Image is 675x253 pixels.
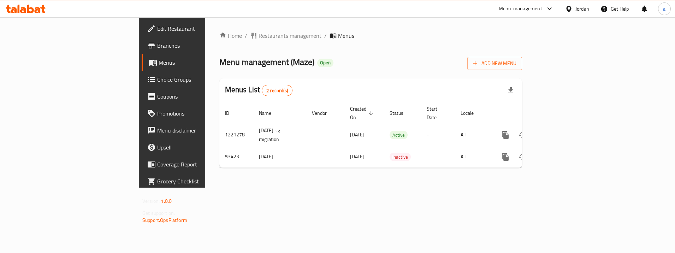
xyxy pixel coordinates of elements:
a: Menu disclaimer [142,122,251,139]
span: Name [259,109,280,117]
span: Vendor [312,109,336,117]
a: Promotions [142,105,251,122]
nav: breadcrumb [219,31,522,40]
span: 2 record(s) [262,87,292,94]
td: [DATE] [253,146,306,167]
div: Jordan [575,5,589,13]
span: 1.0.0 [161,196,172,206]
span: Created On [350,105,375,122]
span: Branches [157,41,246,50]
span: Edit Restaurant [157,24,246,33]
span: [DATE] [350,152,365,161]
button: Add New Menu [467,57,522,70]
span: Menus [159,58,246,67]
a: Coupons [142,88,251,105]
span: Status [390,109,413,117]
span: Promotions [157,109,246,118]
a: Restaurants management [250,31,321,40]
span: Grocery Checklist [157,177,246,186]
span: Coupons [157,92,246,101]
button: Change Status [514,126,531,143]
a: Edit Restaurant [142,20,251,37]
a: Support.OpsPlatform [142,216,187,225]
td: - [421,124,455,146]
button: more [497,148,514,165]
td: All [455,124,491,146]
a: Coverage Report [142,156,251,173]
div: Open [317,59,333,67]
a: Choice Groups [142,71,251,88]
span: Restaurants management [259,31,321,40]
span: Active [390,131,408,139]
div: Menu-management [499,5,542,13]
a: Grocery Checklist [142,173,251,190]
button: more [497,126,514,143]
span: Menu management ( Maze ) [219,54,314,70]
span: Locale [461,109,483,117]
div: Export file [502,82,519,99]
span: Menu disclaimer [157,126,246,135]
span: Menus [338,31,354,40]
td: [DATE]-cg migration [253,124,306,146]
span: [DATE] [350,130,365,139]
li: / [324,31,327,40]
table: enhanced table [219,102,570,168]
span: Coverage Report [157,160,246,169]
span: a [663,5,665,13]
a: Upsell [142,139,251,156]
a: Menus [142,54,251,71]
button: Change Status [514,148,531,165]
span: Choice Groups [157,75,246,84]
h2: Menus List [225,84,292,96]
span: Get support on: [142,208,175,218]
span: Start Date [427,105,446,122]
td: - [421,146,455,167]
span: Inactive [390,153,411,161]
td: All [455,146,491,167]
a: Branches [142,37,251,54]
span: Upsell [157,143,246,152]
th: Actions [491,102,570,124]
span: ID [225,109,238,117]
span: Add New Menu [473,59,516,68]
span: Open [317,60,333,66]
span: Version: [142,196,160,206]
